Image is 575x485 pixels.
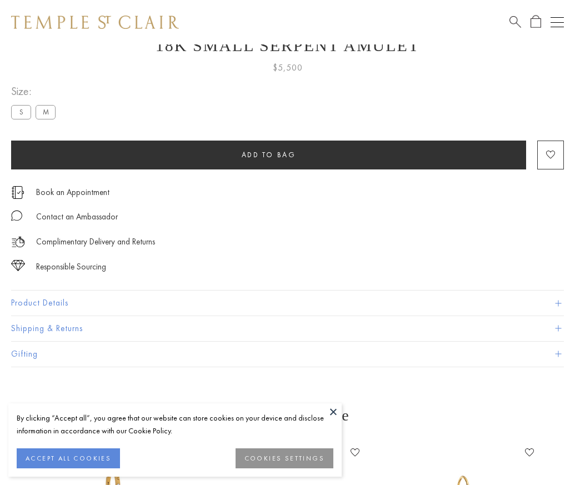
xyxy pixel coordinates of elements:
[36,235,155,249] p: Complimentary Delivery and Returns
[11,291,564,316] button: Product Details
[36,105,56,119] label: M
[509,15,521,29] a: Search
[273,61,303,75] span: $5,500
[36,210,118,224] div: Contact an Ambassador
[551,16,564,29] button: Open navigation
[17,448,120,468] button: ACCEPT ALL COOKIES
[17,412,333,437] div: By clicking “Accept all”, you agree that our website can store cookies on your device and disclos...
[11,260,25,271] img: icon_sourcing.svg
[36,186,109,198] a: Book an Appointment
[236,448,333,468] button: COOKIES SETTINGS
[11,36,564,55] h1: 18K Small Serpent Amulet
[531,15,541,29] a: Open Shopping Bag
[11,105,31,119] label: S
[11,16,179,29] img: Temple St. Clair
[11,186,24,199] img: icon_appointment.svg
[36,260,106,274] div: Responsible Sourcing
[11,210,22,221] img: MessageIcon-01_2.svg
[11,316,564,341] button: Shipping & Returns
[11,235,25,249] img: icon_delivery.svg
[11,141,526,169] button: Add to bag
[11,82,60,101] span: Size:
[242,150,296,159] span: Add to bag
[11,342,564,367] button: Gifting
